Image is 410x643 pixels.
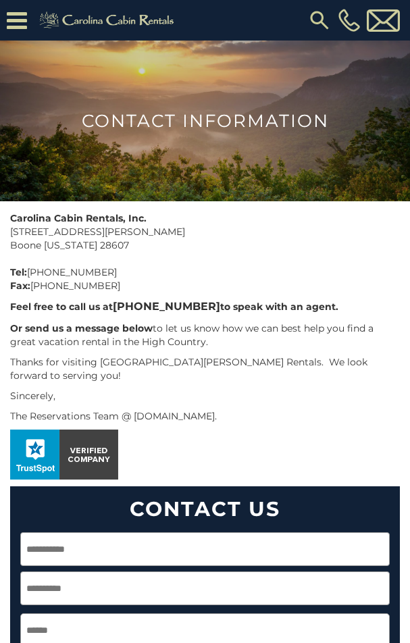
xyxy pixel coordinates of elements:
[10,301,113,313] b: Feel free to call us at
[20,496,390,521] h2: Contact Us
[10,355,400,382] p: Thanks for visiting [GEOGRAPHIC_DATA][PERSON_NAME] Rentals. We look forward to serving you!
[10,212,147,224] strong: Carolina Cabin Rentals, Inc.
[10,321,400,349] p: to let us know how we can best help you find a great vacation rental in the High Country.
[10,266,27,278] strong: Tel:
[10,280,30,292] strong: Fax:
[10,389,400,403] p: Sincerely,
[113,300,220,313] b: [PHONE_NUMBER]
[307,8,332,32] img: search-regular.svg
[220,301,338,313] b: to speak with an agent.
[10,409,400,423] p: The Reservations Team @ [DOMAIN_NAME].
[34,9,183,31] img: Khaki-logo.png
[10,322,153,334] b: Or send us a message below
[10,430,118,480] img: seal_horizontal.png
[335,9,363,32] a: [PHONE_NUMBER]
